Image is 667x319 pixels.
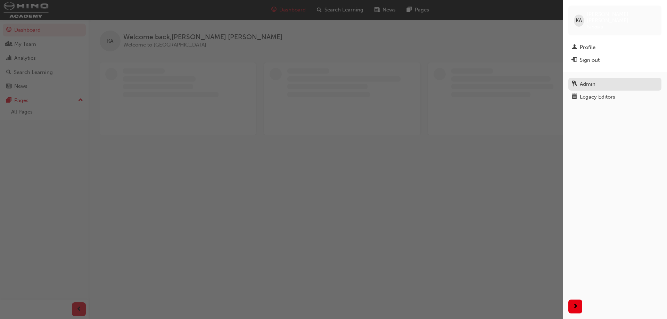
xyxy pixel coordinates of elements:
[572,94,577,100] span: notepad-icon
[572,81,577,87] span: keys-icon
[580,56,600,64] div: Sign out
[580,43,595,51] div: Profile
[580,80,595,88] div: Admin
[573,302,578,311] span: next-icon
[576,17,582,25] span: KA
[568,54,661,67] button: Sign out
[580,93,615,101] div: Legacy Editors
[568,78,661,91] a: Admin
[572,57,577,64] span: exit-icon
[568,41,661,54] a: Profile
[587,24,603,30] span: kandika
[587,11,656,24] span: [PERSON_NAME] [PERSON_NAME]
[572,44,577,51] span: man-icon
[568,91,661,103] a: Legacy Editors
